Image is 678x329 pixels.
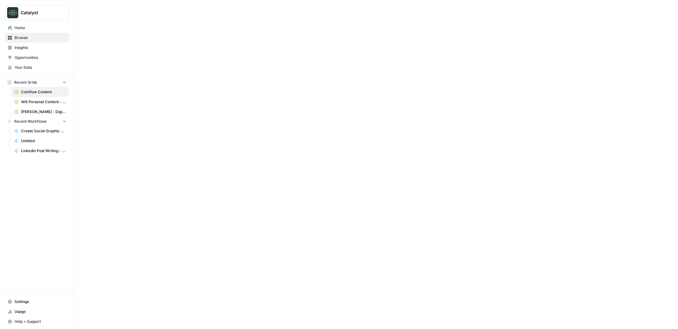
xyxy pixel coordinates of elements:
a: Will Personal Content - [DATE] [11,97,69,107]
a: Opportunities [5,53,69,63]
a: Browse [5,33,69,43]
span: Will Personal Content - [DATE] [21,99,66,105]
a: Untitled [11,136,69,146]
button: Help + Support [5,317,69,327]
span: Untitled [21,138,66,144]
span: Usage [15,309,66,314]
span: Help + Support [15,319,66,324]
a: Linkedin Post Writing - [DATE] [11,146,69,156]
a: Insights [5,43,69,53]
span: Recent Grids [14,80,37,85]
button: Recent Grids [5,78,69,87]
a: Settings [5,297,69,307]
span: Browse [15,35,66,41]
span: Recent Workflows [14,119,46,124]
span: Your Data [15,65,66,70]
a: [PERSON_NAME] - Digital Wealth Insider [11,107,69,117]
button: Recent Workflows [5,117,69,126]
a: Coinflow Content [11,87,69,97]
span: Linkedin Post Writing - [DATE] [21,148,66,154]
a: Usage [5,307,69,317]
span: Coinflow Content [21,89,66,95]
span: Settings [15,299,66,305]
img: Catalyst Logo [7,7,18,18]
span: Insights [15,45,66,50]
button: Workspace: Catalyst [5,5,69,20]
a: Your Data [5,63,69,72]
span: [PERSON_NAME] - Digital Wealth Insider [21,109,66,115]
span: Create Social Graphic Carousel (8 slide) [21,128,66,134]
a: Create Social Graphic Carousel (8 slide) [11,126,69,136]
span: Catalyst [21,10,58,16]
span: Opportunities [15,55,66,60]
a: Home [5,23,69,33]
span: Home [15,25,66,31]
